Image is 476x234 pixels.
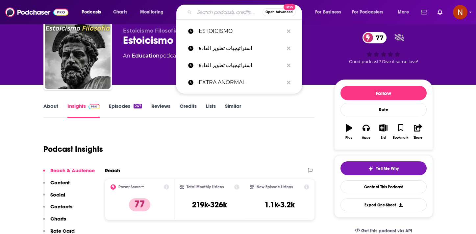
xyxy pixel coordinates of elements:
button: Follow [340,86,427,100]
button: List [375,120,392,144]
span: Tell Me Why [376,166,399,171]
button: open menu [393,7,417,17]
img: User Profile [453,5,467,19]
span: For Business [315,8,341,17]
img: Estoicismo Filosofia [45,23,111,89]
div: Search podcasts, credits, & more... [183,5,308,20]
div: 247 [134,104,142,108]
span: Charts [113,8,127,17]
a: Lists [206,103,216,118]
h3: 219k-326k [192,200,227,210]
div: 77Good podcast? Give it some love! [334,28,433,68]
p: ESTOICISMO [199,23,284,40]
button: Apps [358,120,375,144]
p: Content [50,179,70,186]
button: Open AdvancedNew [263,8,296,16]
a: ESTOICISMO [176,23,302,40]
a: Credits [180,103,197,118]
button: Charts [43,216,66,228]
a: استراتيجيات تطوير القادة [176,40,302,57]
div: Share [413,136,422,140]
p: Social [50,192,65,198]
a: Contact This Podcast [340,180,427,193]
a: Show notifications dropdown [435,7,445,18]
a: Show notifications dropdown [418,7,430,18]
button: Reach & Audience [43,167,95,179]
button: Bookmark [392,120,409,144]
a: استراتيجيات تطوير القادة [176,57,302,74]
p: EXTRA ANORMAL [199,74,284,91]
a: InsightsPodchaser Pro [67,103,100,118]
h1: Podcast Insights [43,144,103,154]
a: Charts [109,7,131,17]
a: Reviews [151,103,170,118]
p: استراتيجيات تطوير القادة [199,57,284,74]
p: Reach & Audience [50,167,95,174]
span: Estoicismo Filosofia [123,28,178,34]
input: Search podcasts, credits, & more... [194,7,263,17]
div: List [381,136,386,140]
span: Open Advanced [265,11,293,14]
button: Play [340,120,358,144]
p: استراتيجيات تطوير القادة [199,40,284,57]
h2: Reach [105,167,120,174]
span: Good podcast? Give it some love! [349,59,418,64]
a: Episodes247 [109,103,142,118]
span: Logged in as AdelNBM [453,5,467,19]
a: About [43,103,58,118]
button: Contacts [43,203,72,216]
span: Get this podcast via API [361,228,412,234]
span: More [398,8,409,17]
span: Podcasts [82,8,101,17]
img: Podchaser - Follow, Share and Rate Podcasts [5,6,68,18]
a: Education [132,53,160,59]
button: Social [43,192,65,204]
button: open menu [77,7,110,17]
span: 77 [369,32,387,43]
div: Apps [362,136,370,140]
a: EXTRA ANORMAL [176,74,302,91]
button: tell me why sparkleTell Me Why [340,161,427,175]
span: For Podcasters [352,8,384,17]
a: Similar [225,103,241,118]
button: Export One-Sheet [340,199,427,211]
p: Rate Card [50,228,75,234]
button: open menu [136,7,172,17]
h3: 1.1k-3.2k [264,200,295,210]
span: New [284,4,295,10]
button: Content [43,179,70,192]
h2: Power Score™ [118,185,144,189]
button: open menu [348,7,393,17]
p: 77 [129,198,150,211]
h2: New Episode Listens [257,185,293,189]
p: Contacts [50,203,72,210]
img: tell me why sparkle [368,166,373,171]
div: An podcast [123,52,181,60]
p: Charts [50,216,66,222]
button: open menu [311,7,349,17]
span: Monitoring [140,8,163,17]
div: Play [345,136,352,140]
div: Rate [340,103,427,116]
a: 77 [363,32,387,43]
div: Bookmark [393,136,408,140]
img: Podchaser Pro [88,104,100,109]
button: Share [409,120,426,144]
button: Show profile menu [453,5,467,19]
h2: Total Monthly Listens [187,185,224,189]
